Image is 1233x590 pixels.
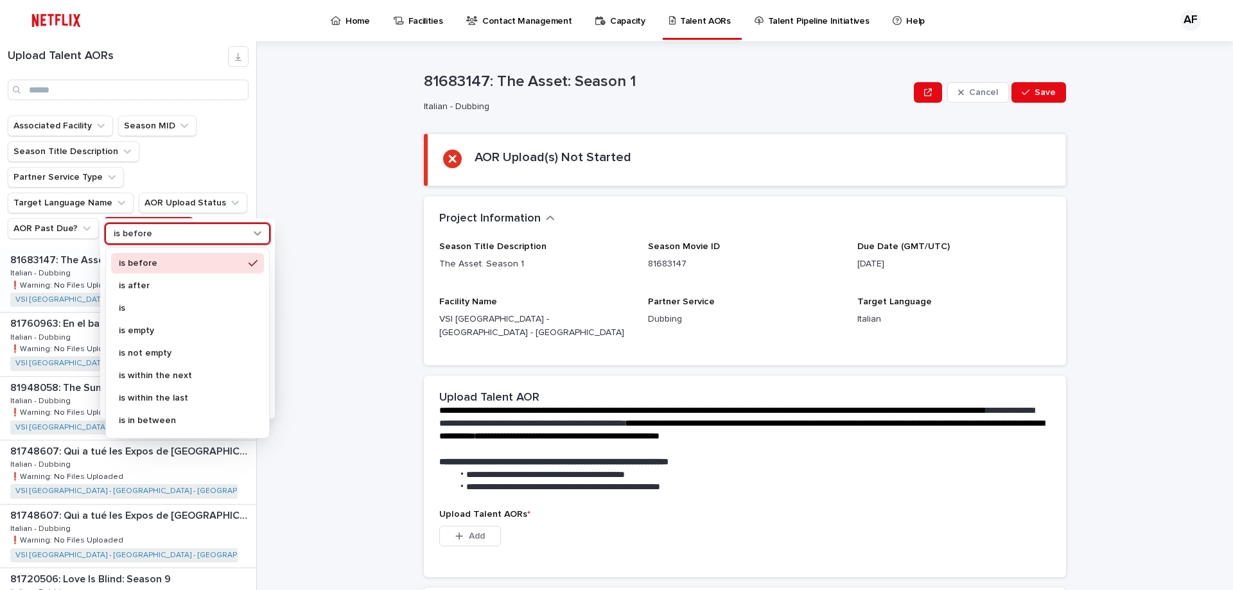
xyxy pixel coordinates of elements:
[424,73,909,91] p: 81683147: The Asset: Season 1
[8,141,139,162] button: Season Title Description
[8,167,124,187] button: Partner Service Type
[15,295,275,304] a: VSI [GEOGRAPHIC_DATA] - [GEOGRAPHIC_DATA] - [GEOGRAPHIC_DATA]
[947,82,1009,103] button: Cancel
[10,252,157,266] p: 81683147: The Asset: Season 1
[10,534,126,545] p: ❗️Warning: No Files Uploaded
[8,116,113,136] button: Associated Facility
[439,242,547,251] span: Season Title Description
[1180,10,1201,31] div: AF
[439,297,497,306] span: Facility Name
[439,391,539,405] h2: Upload Talent AOR
[119,349,243,358] p: is not empty
[10,266,73,278] p: Italian - Dubbing
[10,522,73,534] p: Italian - Dubbing
[15,551,275,560] a: VSI [GEOGRAPHIC_DATA] - [GEOGRAPHIC_DATA] - [GEOGRAPHIC_DATA]
[118,116,197,136] button: Season MID
[119,259,243,268] p: is before
[15,423,275,432] a: VSI [GEOGRAPHIC_DATA] - [GEOGRAPHIC_DATA] - [GEOGRAPHIC_DATA]
[10,279,126,290] p: ❗️Warning: No Files Uploaded
[10,507,254,522] p: 81748607: Qui a tué les Expos de Montréal? (Who Killed the Montreal Expos?)
[10,331,73,342] p: Italian - Dubbing
[424,101,904,112] p: Italian - Dubbing
[10,458,73,469] p: Italian - Dubbing
[10,379,229,394] p: 81948058: The Summer Hikaru Died: Season 1
[648,257,841,271] p: 81683147
[8,193,134,213] button: Target Language Name
[648,242,720,251] span: Season Movie ID
[119,304,243,313] p: is
[119,326,243,335] p: is empty
[15,487,275,496] a: VSI [GEOGRAPHIC_DATA] - [GEOGRAPHIC_DATA] - [GEOGRAPHIC_DATA]
[15,359,275,368] a: VSI [GEOGRAPHIC_DATA] - [GEOGRAPHIC_DATA] - [GEOGRAPHIC_DATA]
[10,315,165,330] p: 81760963: En el barro: Season 2
[439,313,633,340] p: VSI [GEOGRAPHIC_DATA] - [GEOGRAPHIC_DATA] - [GEOGRAPHIC_DATA]
[469,532,485,541] span: Add
[439,257,633,271] p: The Asset: Season 1
[8,218,99,239] button: AOR Past Due?
[1035,88,1056,97] span: Save
[857,257,1051,271] p: [DATE]
[114,229,152,239] p: is before
[119,394,243,403] p: is within the last
[439,510,530,519] span: Upload Talent AORs
[119,281,243,290] p: is after
[8,49,228,64] h1: Upload Talent AORs
[439,526,501,546] button: Add
[10,443,254,458] p: 81748607: Qui a tué les Expos de Montréal? (Who Killed the Montreal Expos?)
[10,342,126,354] p: ❗️Warning: No Files Uploaded
[10,394,73,406] p: Italian - Dubbing
[8,80,249,100] input: Search
[10,406,126,417] p: ❗️Warning: No Files Uploaded
[648,313,841,326] p: Dubbing
[119,371,243,380] p: is within the next
[26,8,87,33] img: ifQbXi3ZQGMSEF7WDB7W
[1011,82,1066,103] button: Save
[475,150,631,165] h2: AOR Upload(s) Not Started
[857,297,932,306] span: Target Language
[439,212,555,226] button: Project Information
[139,193,247,213] button: AOR Upload Status
[857,313,1051,326] p: Italian
[648,297,715,306] span: Partner Service
[857,242,950,251] span: Due Date (GMT/UTC)
[969,88,998,97] span: Cancel
[439,212,541,226] h2: Project Information
[10,571,173,586] p: 81720506: Love Is Blind: Season 9
[119,416,243,425] p: is in between
[10,470,126,482] p: ❗️Warning: No Files Uploaded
